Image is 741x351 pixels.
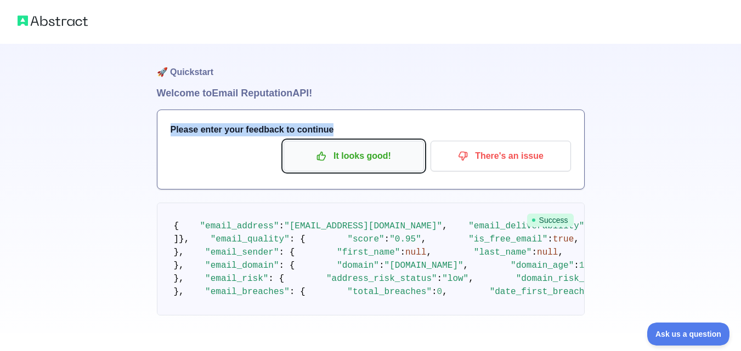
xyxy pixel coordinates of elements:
span: : [574,261,579,271]
button: There's an issue [431,141,571,171]
span: "last_name" [474,248,532,257]
span: : [547,234,553,244]
span: , [442,221,448,231]
span: "address_risk_status" [326,274,437,284]
span: "[EMAIL_ADDRESS][DOMAIN_NAME]" [284,221,442,231]
span: : { [279,261,295,271]
span: , [468,274,474,284]
span: "score" [347,234,384,244]
p: It looks good! [292,147,416,165]
span: "email_breaches" [205,287,290,297]
span: : { [290,234,306,244]
span: : [379,261,384,271]
img: Abstract logo [18,13,88,28]
span: : { [279,248,295,257]
span: : [432,287,437,297]
h1: Welcome to Email Reputation API! [157,85,585,101]
p: There's an issue [439,147,563,165]
span: 10973 [579,261,606,271]
span: : [400,248,405,257]
span: "domain" [337,261,379,271]
span: null [405,248,426,257]
button: It looks good! [284,141,424,171]
span: true [553,234,574,244]
span: "low" [442,274,468,284]
span: 0 [437,287,443,297]
span: "email_domain" [205,261,279,271]
span: : [437,274,443,284]
span: "email_risk" [205,274,268,284]
span: , [574,234,579,244]
span: "is_free_email" [468,234,547,244]
iframe: Toggle Customer Support [647,323,730,346]
span: , [463,261,469,271]
span: { [174,221,179,231]
span: null [537,248,558,257]
span: "email_sender" [205,248,279,257]
span: : { [268,274,284,284]
span: : [384,234,390,244]
span: "email_deliverability" [468,221,584,231]
span: , [442,287,448,297]
span: : { [290,287,306,297]
span: , [421,234,427,244]
span: "domain_risk_status" [516,274,621,284]
span: "[DOMAIN_NAME]" [384,261,463,271]
span: , [558,248,563,257]
h1: 🚀 Quickstart [157,44,585,85]
span: : [279,221,285,231]
span: "total_breaches" [347,287,432,297]
h3: Please enter your feedback to continue [171,123,571,136]
span: "email_quality" [211,234,290,244]
span: : [531,248,537,257]
span: "0.95" [389,234,421,244]
span: "email_address" [200,221,279,231]
span: "first_name" [337,248,400,257]
span: "date_first_breached" [490,287,601,297]
span: Success [527,214,574,227]
span: , [426,248,432,257]
span: "domain_age" [511,261,574,271]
